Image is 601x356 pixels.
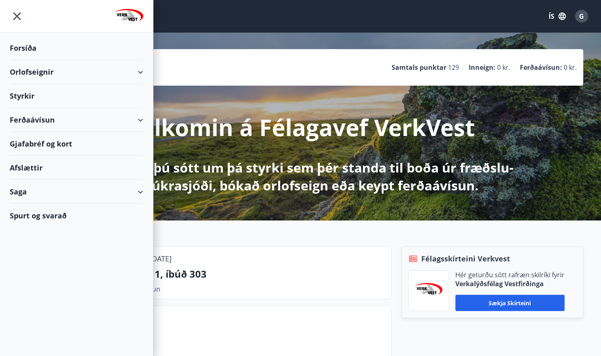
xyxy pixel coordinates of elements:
p: Samtals punktar [392,63,446,72]
button: Sækja skírteini [455,295,564,311]
div: Orlofseignir [10,60,143,84]
p: Inneign : [469,63,495,72]
p: Velkomin á Félagavef VerkVest [127,112,475,142]
div: Styrkir [10,84,143,108]
button: G [572,6,591,26]
img: jihgzMk4dcgjRAW2aMgpbAqQEG7LZi0j9dOLAUvz.png [415,283,442,299]
div: Spurt og svarað [10,204,143,227]
div: Saga [10,180,143,204]
span: 129 [448,63,459,72]
div: Forsíða [10,36,143,60]
p: Verkalýðsfélag Vestfirðinga [455,279,564,288]
span: Félagsskírteini Verkvest [421,253,510,264]
div: Afslættir [10,156,143,180]
div: Ferðaávísun [10,108,143,132]
p: Hér geturðu sótt rafræn skilríki fyrir [455,270,564,279]
p: Næstu helgi [78,326,385,340]
span: 0 kr. [497,63,510,72]
span: G [579,12,584,21]
a: Sjá bókun [130,285,160,293]
p: Gudmannshagi 1, íbúð 303 [78,267,385,281]
div: Gjafabréf og kort [10,132,143,156]
button: ÍS [544,9,570,24]
button: menu [10,9,24,24]
span: 0 kr. [564,63,577,72]
p: Hér getur þú sótt um þá styrki sem þér standa til boða úr fræðslu- og sjúkrasjóði, bókað orlofsei... [86,159,515,194]
p: Ferðaávísun : [520,63,562,72]
img: union_logo [115,9,143,25]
